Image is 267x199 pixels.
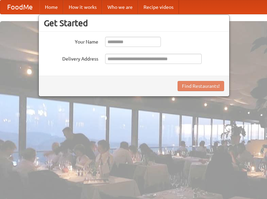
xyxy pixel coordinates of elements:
[178,81,224,91] button: Find Restaurants!
[63,0,102,14] a: How it works
[138,0,179,14] a: Recipe videos
[44,18,224,28] h3: Get Started
[0,0,39,14] a: FoodMe
[39,0,63,14] a: Home
[44,54,98,62] label: Delivery Address
[102,0,138,14] a: Who we are
[44,37,98,45] label: Your Name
